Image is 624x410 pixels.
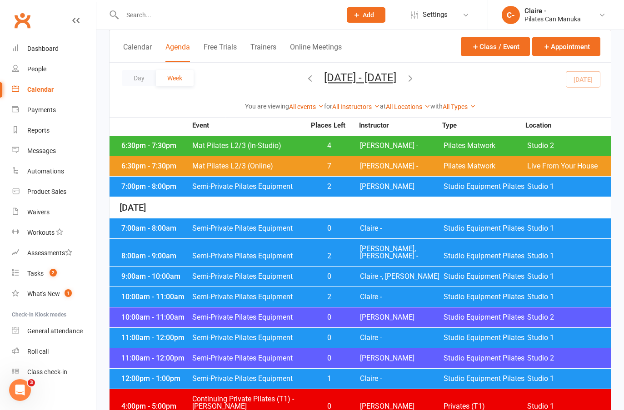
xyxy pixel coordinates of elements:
[360,403,444,410] span: [PERSON_NAME]
[27,106,56,114] div: Payments
[289,103,324,110] a: All events
[119,403,192,410] div: 4:00pm - 5:00pm
[360,273,444,280] span: Claire -, [PERSON_NAME]
[192,163,305,170] span: Mat Pilates L2/3 (Online)
[360,293,444,301] span: Claire -
[444,225,527,232] span: Studio Equipment Pilates
[363,11,374,19] span: Add
[204,43,237,62] button: Free Trials
[305,122,352,129] strong: Places Left
[119,334,192,341] div: 11:00am - 12:00pm
[12,321,96,341] a: General attendance kiosk mode
[119,252,192,260] div: 8:00am - 9:00am
[305,252,353,260] span: 2
[444,252,527,260] span: Studio Equipment Pilates
[12,362,96,382] a: Class kiosk mode
[119,375,192,382] div: 12:00pm - 1:00pm
[360,225,444,232] span: Claire -
[165,43,190,62] button: Agenda
[532,37,600,56] button: Appointment
[120,9,335,21] input: Search...
[444,355,527,362] span: Studio Equipment Pilates
[110,197,611,218] div: [DATE]
[27,290,60,297] div: What's New
[443,103,476,110] a: All Types
[527,293,611,301] span: Studio 1
[12,222,96,243] a: Workouts
[527,314,611,321] span: Studio 2
[360,163,444,170] span: [PERSON_NAME] -
[12,79,96,100] a: Calendar
[360,334,444,341] span: Claire -
[27,348,49,355] div: Roll call
[324,71,396,84] button: [DATE] - [DATE]
[27,249,72,257] div: Assessments
[444,142,527,149] span: Pilates Matwork
[461,37,530,56] button: Class / Event
[27,270,44,277] div: Tasks
[305,273,353,280] span: 0
[156,70,194,86] button: Week
[442,122,525,129] strong: Type
[27,327,83,335] div: General attendance
[360,314,444,321] span: [PERSON_NAME]
[527,183,611,190] span: Studio 1
[27,188,66,195] div: Product Sales
[65,289,72,297] span: 1
[360,142,444,149] span: [PERSON_NAME] -
[524,7,581,15] div: Claire -
[305,142,353,149] span: 4
[527,142,611,149] span: Studio 2
[305,183,353,190] span: 2
[192,122,305,129] strong: Event
[192,395,305,410] span: Continuing Private Pilates (T1) - [PERSON_NAME]
[27,147,56,154] div: Messages
[324,103,332,110] strong: for
[27,368,67,375] div: Class check-in
[12,341,96,362] a: Roll call
[12,161,96,182] a: Automations
[119,225,192,232] div: 7:00am - 8:00am
[444,403,527,410] span: Privates (T1)
[192,375,305,382] span: Semi-Private Pilates Equipment
[12,263,96,284] a: Tasks 2
[444,163,527,170] span: Pilates Matwork
[360,183,444,190] span: [PERSON_NAME]
[502,6,520,24] div: C-
[444,314,527,321] span: Studio Equipment Pilates
[525,122,609,129] strong: Location
[27,208,50,216] div: Waivers
[9,379,31,401] iframe: Intercom live chat
[444,375,527,382] span: Studio Equipment Pilates
[332,103,380,110] a: All Instructors
[119,142,192,149] div: 6:30pm - 7:30pm
[444,273,527,280] span: Studio Equipment Pilates
[423,5,448,25] span: Settings
[192,314,305,321] span: Semi-Private Pilates Equipment
[192,293,305,301] span: Semi-Private Pilates Equipment
[305,314,353,321] span: 0
[28,379,35,386] span: 3
[347,7,385,23] button: Add
[524,15,581,23] div: Pilates Can Manuka
[305,293,353,301] span: 2
[245,103,289,110] strong: You are viewing
[50,269,57,277] span: 2
[527,334,611,341] span: Studio 1
[12,284,96,304] a: What's New1
[527,163,611,170] span: Live From Your House
[380,103,386,110] strong: at
[192,183,305,190] span: Semi-Private Pilates Equipment
[527,225,611,232] span: Studio 1
[527,273,611,280] span: Studio 1
[119,183,192,190] div: 7:00pm - 8:00pm
[192,252,305,260] span: Semi-Private Pilates Equipment
[27,229,55,236] div: Workouts
[305,163,353,170] span: 7
[11,9,34,32] a: Clubworx
[305,375,353,382] span: 1
[444,183,527,190] span: Studio Equipment Pilates
[192,225,305,232] span: Semi-Private Pilates Equipment
[12,59,96,79] a: People
[305,225,353,232] span: 0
